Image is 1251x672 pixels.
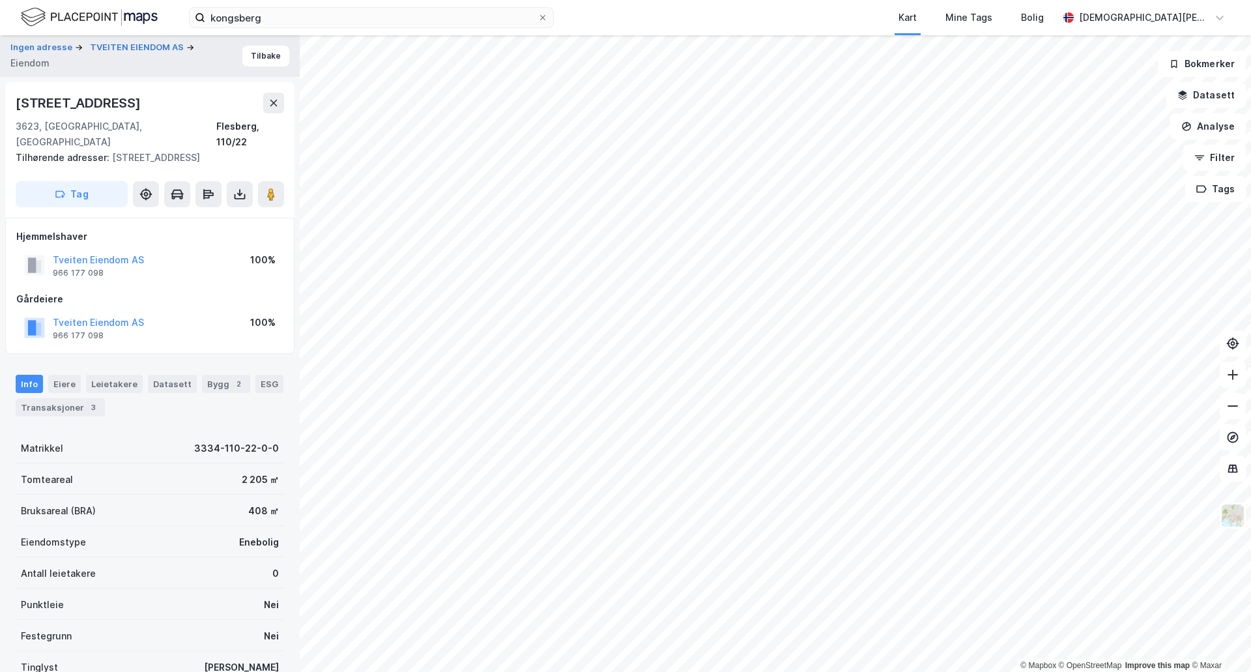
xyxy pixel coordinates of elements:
[264,597,279,613] div: Nei
[1186,609,1251,672] iframe: Chat Widget
[1020,661,1056,670] a: Mapbox
[21,503,96,519] div: Bruksareal (BRA)
[1166,82,1246,108] button: Datasett
[21,597,64,613] div: Punktleie
[1059,661,1122,670] a: OpenStreetMap
[21,6,158,29] img: logo.f888ab2527a4732fd821a326f86c7f29.svg
[1125,661,1190,670] a: Improve this map
[16,229,283,244] div: Hjemmelshaver
[194,441,279,456] div: 3334-110-22-0-0
[242,472,279,488] div: 2 205 ㎡
[21,566,96,581] div: Antall leietakere
[53,330,104,341] div: 966 177 098
[16,291,283,307] div: Gårdeiere
[242,46,289,66] button: Tilbake
[272,566,279,581] div: 0
[16,150,274,166] div: [STREET_ADDRESS]
[16,398,105,416] div: Transaksjoner
[16,119,216,150] div: 3623, [GEOGRAPHIC_DATA], [GEOGRAPHIC_DATA]
[90,41,186,54] button: TVEITEN EIENDOM AS
[1185,176,1246,202] button: Tags
[1183,145,1246,171] button: Filter
[16,93,143,113] div: [STREET_ADDRESS]
[148,375,197,393] div: Datasett
[16,375,43,393] div: Info
[250,315,276,330] div: 100%
[248,503,279,519] div: 408 ㎡
[21,441,63,456] div: Matrikkel
[87,401,100,414] div: 3
[16,181,128,207] button: Tag
[232,377,245,390] div: 2
[1186,609,1251,672] div: Kontrollprogram for chat
[239,534,279,550] div: Enebolig
[21,628,72,644] div: Festegrunn
[1021,10,1044,25] div: Bolig
[945,10,992,25] div: Mine Tags
[1079,10,1209,25] div: [DEMOGRAPHIC_DATA][PERSON_NAME]
[10,41,75,54] button: Ingen adresse
[205,8,538,27] input: Søk på adresse, matrikkel, gårdeiere, leietakere eller personer
[264,628,279,644] div: Nei
[1220,503,1245,528] img: Z
[53,268,104,278] div: 966 177 098
[202,375,250,393] div: Bygg
[250,252,276,268] div: 100%
[899,10,917,25] div: Kart
[21,534,86,550] div: Eiendomstype
[216,119,284,150] div: Flesberg, 110/22
[48,375,81,393] div: Eiere
[16,152,112,163] span: Tilhørende adresser:
[10,55,50,71] div: Eiendom
[21,472,73,488] div: Tomteareal
[255,375,283,393] div: ESG
[86,375,143,393] div: Leietakere
[1158,51,1246,77] button: Bokmerker
[1170,113,1246,139] button: Analyse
